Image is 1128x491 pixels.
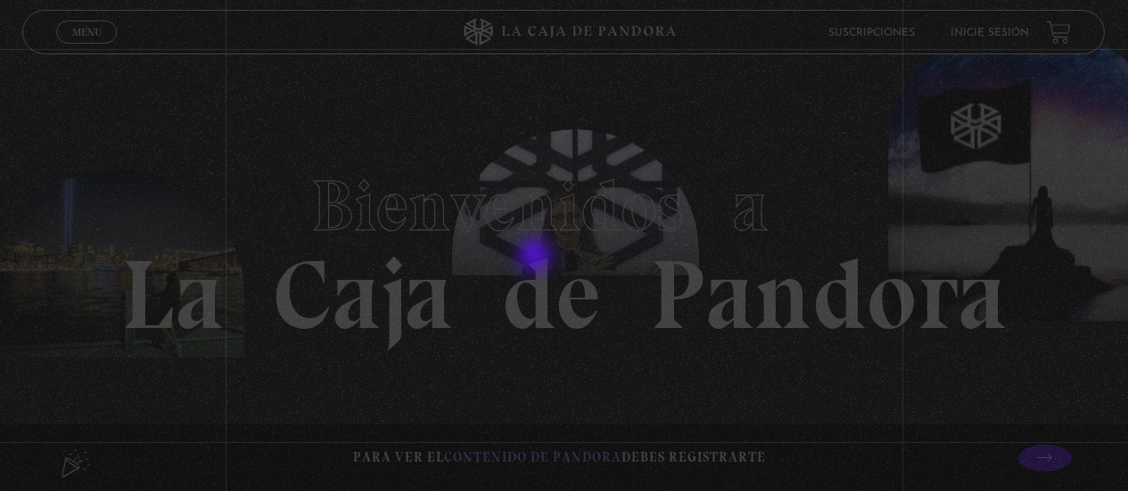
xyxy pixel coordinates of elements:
a: Suscripciones [829,28,916,38]
span: Bienvenidos a [311,163,818,249]
span: contenido de Pandora [444,449,622,465]
span: Menu [72,27,102,37]
span: Cerrar [66,42,108,54]
p: Para ver el debes registrarte [353,446,766,470]
a: View your shopping cart [1048,20,1072,45]
a: Inicie sesión [951,28,1030,38]
h1: La Caja de Pandora [121,148,1007,344]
